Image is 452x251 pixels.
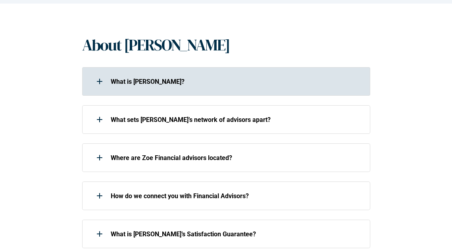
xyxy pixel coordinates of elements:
[111,78,362,85] p: What is [PERSON_NAME]?
[111,230,362,238] p: What is [PERSON_NAME]’s Satisfaction Guarantee?
[111,116,362,124] p: What sets [PERSON_NAME]’s network of advisors apart?
[111,192,362,200] p: How do we connect you with Financial Advisors?
[111,154,362,162] p: Where are Zoe Financial advisors located?
[82,35,230,54] h1: About [PERSON_NAME]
